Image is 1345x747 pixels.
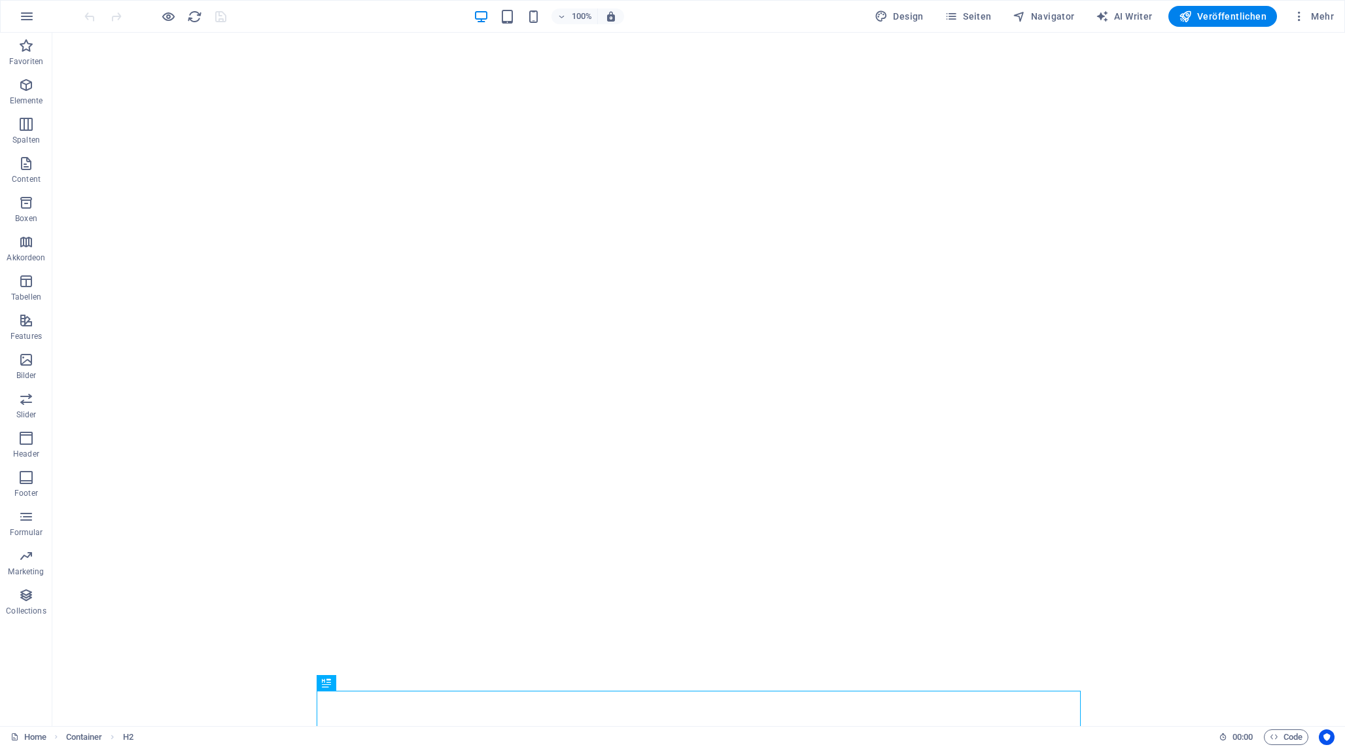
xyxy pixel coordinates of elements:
i: Seite neu laden [187,9,202,24]
h6: Session-Zeit [1219,729,1253,745]
span: Klick zum Auswählen. Doppelklick zum Bearbeiten [66,729,103,745]
p: Tabellen [11,292,41,302]
span: Mehr [1293,10,1334,23]
p: Spalten [12,135,40,145]
p: Content [12,174,41,184]
button: AI Writer [1091,6,1158,27]
span: Navigator [1013,10,1075,23]
span: Klick zum Auswählen. Doppelklick zum Bearbeiten [123,729,133,745]
p: Header [13,449,39,459]
p: Marketing [8,566,44,577]
p: Collections [6,606,46,616]
span: AI Writer [1096,10,1153,23]
p: Bilder [16,370,37,381]
button: Klicke hier, um den Vorschau-Modus zu verlassen [160,9,176,24]
nav: breadcrumb [66,729,133,745]
p: Elemente [10,96,43,106]
p: Akkordeon [7,252,45,263]
span: : [1242,732,1244,742]
p: Formular [10,527,43,538]
button: Navigator [1007,6,1080,27]
span: Seiten [945,10,992,23]
span: Code [1270,729,1302,745]
button: Seiten [939,6,997,27]
button: Veröffentlichen [1168,6,1277,27]
span: 00 00 [1232,729,1253,745]
span: Veröffentlichen [1179,10,1266,23]
i: Bei Größenänderung Zoomstufe automatisch an das gewählte Gerät anpassen. [605,10,617,22]
button: 100% [551,9,598,24]
button: reload [186,9,202,24]
p: Footer [14,488,38,498]
button: Code [1264,729,1308,745]
p: Boxen [15,213,37,224]
p: Slider [16,409,37,420]
h6: 100% [571,9,592,24]
button: Usercentrics [1319,729,1335,745]
p: Features [10,331,42,341]
span: Design [875,10,924,23]
div: Design (Strg+Alt+Y) [869,6,929,27]
button: Mehr [1287,6,1339,27]
a: Klick, um Auswahl aufzuheben. Doppelklick öffnet Seitenverwaltung [10,729,46,745]
p: Favoriten [9,56,43,67]
button: Design [869,6,929,27]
